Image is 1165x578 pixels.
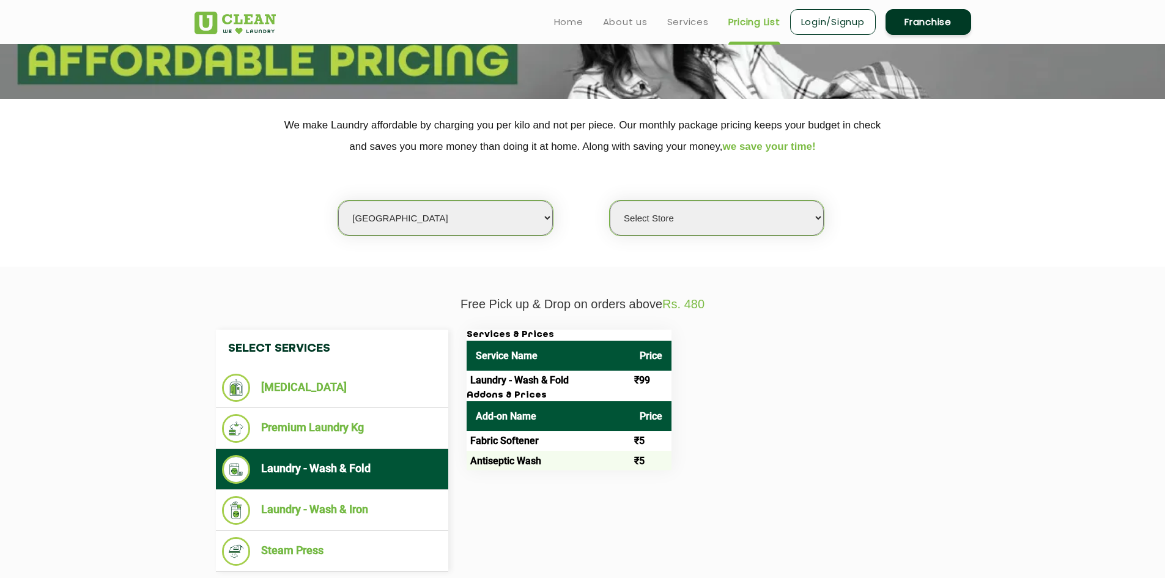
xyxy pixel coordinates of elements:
[222,374,251,402] img: Dry Cleaning
[631,431,671,451] td: ₹5
[790,9,876,35] a: Login/Signup
[662,297,705,311] span: Rs. 480
[222,414,251,443] img: Premium Laundry Kg
[467,330,671,341] h3: Services & Prices
[222,455,251,484] img: Laundry - Wash & Fold
[467,371,631,390] td: Laundry - Wash & Fold
[631,401,671,431] th: Price
[667,15,709,29] a: Services
[216,330,448,368] h4: Select Services
[723,141,816,152] span: we save your time!
[886,9,971,35] a: Franchise
[631,341,671,371] th: Price
[554,15,583,29] a: Home
[194,12,276,34] img: UClean Laundry and Dry Cleaning
[222,537,251,566] img: Steam Press
[631,451,671,470] td: ₹5
[222,537,442,566] li: Steam Press
[467,401,631,431] th: Add-on Name
[222,496,251,525] img: Laundry - Wash & Iron
[222,496,442,525] li: Laundry - Wash & Iron
[631,371,671,390] td: ₹99
[467,451,631,470] td: Antiseptic Wash
[728,15,780,29] a: Pricing List
[222,414,442,443] li: Premium Laundry Kg
[603,15,648,29] a: About us
[467,431,631,451] td: Fabric Softener
[222,455,442,484] li: Laundry - Wash & Fold
[467,341,631,371] th: Service Name
[194,114,971,157] p: We make Laundry affordable by charging you per kilo and not per piece. Our monthly package pricin...
[194,297,971,311] p: Free Pick up & Drop on orders above
[222,374,442,402] li: [MEDICAL_DATA]
[467,390,671,401] h3: Addons & Prices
